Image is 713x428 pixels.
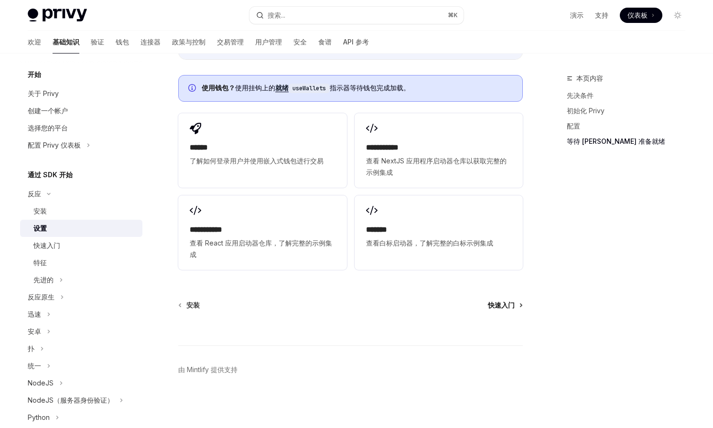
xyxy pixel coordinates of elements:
a: 安装 [20,203,142,220]
font: 开始 [28,70,41,78]
font: ⌘ [448,11,454,19]
a: 安全 [293,31,307,53]
font: 搜索... [268,11,285,19]
a: 交易管理 [217,31,244,53]
a: 就绪 [275,84,289,92]
font: K [454,11,458,19]
font: 支持 [595,11,608,19]
a: 创建一个帐户 [20,102,142,119]
font: 通过 SDK 开始 [28,171,73,179]
font: 配置 [567,122,580,130]
font: 连接器 [140,38,161,46]
font: 钱包 [116,38,129,46]
a: 由 Mintlify 提供支持 [178,365,238,374]
font: 政策与控制 [172,38,205,46]
a: 快速入门 [20,237,142,254]
font: Python [28,413,50,421]
font: 查看 React 应用启动器仓库，了解完整的示例集成 [190,239,332,258]
a: 特征 [20,254,142,271]
font: 配置 Privy 仪表板 [28,141,81,149]
font: 仪表板 [627,11,648,19]
font: 先进的 [33,276,54,284]
a: **** *了解如何登录用户并使用嵌入式钱包进行交易 [178,113,346,188]
a: 安装 [179,300,200,310]
a: 等待 [PERSON_NAME] 准备就绪 [567,134,693,149]
font: 由 Mintlify 提供支持 [178,365,238,374]
font: 上的 [262,84,275,92]
code: useWallets [289,84,330,93]
a: 用户管理 [255,31,282,53]
font: NodeJS（服务器身份验证） [28,396,114,404]
font: 演示 [570,11,583,19]
font: 基础知识 [53,38,79,46]
font: 使用钱包？ [202,84,235,92]
button: 搜索...⌘K [249,7,464,24]
a: 欢迎 [28,31,41,53]
font: 初始化 Privy [567,107,605,115]
font: 查看 NextJS 应用程序启动器仓库以获取完整的示例集成 [366,157,507,176]
font: 安卓 [28,327,41,335]
font: 创建一个帐户 [28,107,68,115]
font: 选择您的平台 [28,124,68,132]
font: 用户管理 [255,38,282,46]
font: 查看白标启动器，了解完整的白标示例集成 [366,239,493,247]
a: 关于 Privy [20,85,142,102]
svg: 信息 [188,84,198,94]
font: 安全 [293,38,307,46]
font: 了解如何登录用户并使用嵌入式钱包进行交易 [190,157,324,165]
font: 交易管理 [217,38,244,46]
a: 钱包 [116,31,129,53]
font: 设置 [33,224,47,232]
img: 灯光标志 [28,9,87,22]
font: 等待 [PERSON_NAME] 准备就绪 [567,137,665,145]
a: 政策与控制 [172,31,205,53]
a: 初始化 Privy [567,103,693,118]
font: 统一 [28,362,41,370]
font: 本页内容 [576,74,603,82]
a: 演示 [570,11,583,20]
font: 反应 [28,190,41,198]
font: 食谱 [318,38,332,46]
font: 关于 Privy [28,89,59,97]
font: 指示器等待钱包完成加载。 [330,84,410,92]
button: 切换暗模式 [670,8,685,23]
font: 迅速 [28,310,41,318]
a: 设置 [20,220,142,237]
a: API 参考 [343,31,369,53]
a: 食谱 [318,31,332,53]
font: 验证 [91,38,104,46]
font: 特征 [33,258,47,267]
font: 使用挂钩 [235,84,262,92]
a: 快速入门 [488,300,522,310]
a: 验证 [91,31,104,53]
font: 快速入门 [488,301,515,309]
a: 先决条件 [567,88,693,103]
font: 反应原生 [28,293,54,301]
a: 基础知识 [53,31,79,53]
font: 安装 [186,301,200,309]
font: 欢迎 [28,38,41,46]
a: 配置 [567,118,693,134]
font: 扑 [28,344,34,353]
a: 连接器 [140,31,161,53]
font: 先决条件 [567,91,594,99]
a: 选择您的平台 [20,119,142,137]
font: 安装 [33,207,47,215]
a: 仪表板 [620,8,662,23]
font: API 参考 [343,38,369,46]
font: 快速入门 [33,241,60,249]
font: NodeJS [28,379,54,387]
a: 支持 [595,11,608,20]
